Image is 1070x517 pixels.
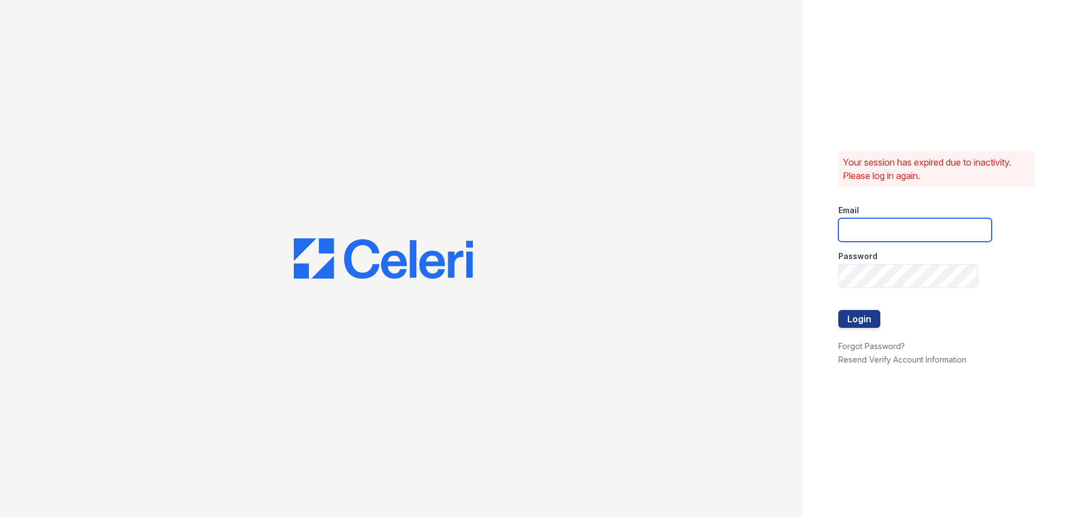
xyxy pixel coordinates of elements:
label: Email [838,205,859,216]
label: Password [838,251,877,262]
button: Login [838,310,880,328]
img: CE_Logo_Blue-a8612792a0a2168367f1c8372b55b34899dd931a85d93a1a3d3e32e68fde9ad4.png [294,238,473,279]
p: Your session has expired due to inactivity. Please log in again. [843,156,1030,182]
a: Resend Verify Account Information [838,355,966,364]
a: Forgot Password? [838,341,905,351]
